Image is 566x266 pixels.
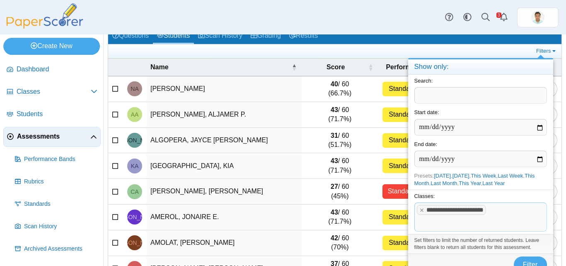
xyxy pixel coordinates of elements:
td: [PERSON_NAME], [PERSON_NAME] [146,179,302,205]
b: 43 [331,209,338,216]
a: This Week [471,173,496,179]
div: Standard Nearly Met [382,210,456,225]
span: Assessments [17,132,90,141]
span: Score [327,63,345,71]
tags: ​ [414,203,547,232]
span: Standards [24,200,97,208]
td: / 60 (71.7%) [302,153,378,179]
a: Archived Assessments [12,239,101,259]
a: Filters [534,47,559,55]
span: Students [17,110,97,119]
td: / 60 (66.7%) [302,76,378,102]
div: Start date: [408,106,553,138]
b: 31 [331,132,338,139]
a: Create New [3,38,100,54]
div: Standard Nearly Met [382,133,456,148]
span: Dashboard [17,65,97,74]
span: Scan History [24,222,97,231]
td: / 60 (51.7%) [302,128,378,154]
td: AMOLAT, [PERSON_NAME] [146,230,302,256]
span: Performance Bands [24,155,97,164]
a: This Month [414,173,535,186]
span: ALJAMER P. ADAM [131,112,139,117]
div: Standard Nearly Met [382,159,456,173]
a: Dashboard [3,60,101,80]
x: remove tag [418,207,426,213]
a: Results [285,29,322,44]
a: Last Month [431,180,457,186]
a: Last Week [498,173,523,179]
div: Standard Nearly Met [382,82,456,96]
span: Presets: , , , , , , , [414,173,535,186]
a: Standards [12,194,101,214]
span: Rubrics [24,178,97,186]
div: Standard Nearly Met [382,236,456,250]
td: ALGOPERA, JAYCE [PERSON_NAME] [146,128,302,154]
td: / 60 (71.7%) [302,102,378,128]
label: Search: [414,78,433,84]
a: Performance Bands [12,149,101,169]
a: Last Year [482,180,505,186]
h4: Show only: [408,59,553,75]
span: adonis maynard pilongo [531,11,544,24]
b: 40 [331,81,338,88]
span: Performance band [386,63,444,71]
div: Standard Nearly Met [382,107,456,122]
div: Set filters to limit the number of returned students. Leave filters blank to return all students ... [408,234,553,254]
td: AMEROL, JONAIRE E. [146,205,302,230]
div: Classes: [408,190,553,234]
span: NORFA G. ABBAS [131,86,138,92]
a: [DATE] [452,173,469,179]
span: Classes [17,87,91,96]
a: PaperScorer [3,23,86,30]
span: Score : Activate to sort [368,59,373,76]
a: Classes [3,82,101,102]
a: Questions [108,29,153,44]
div: Standard Not Yet Met [382,184,456,199]
a: Alerts [495,8,513,27]
span: Name : Activate to invert sorting [292,59,297,76]
td: [PERSON_NAME] [146,76,302,102]
span: JONAIRE E. AMEROL [111,214,158,220]
a: Students [153,29,194,44]
a: Students [3,105,101,124]
span: Name [150,63,169,71]
a: Scan History [194,29,247,44]
span: CATHLYNNE ROSE M. ALVARADO [131,189,138,195]
a: [DATE] [434,173,451,179]
a: Scan History [12,217,101,237]
a: Rubrics [12,172,101,192]
span: JAYCE DAVE B. ALGOPERA [111,137,158,143]
img: PaperScorer [3,3,86,29]
a: Grading [247,29,285,44]
b: 43 [331,157,338,164]
a: Assessments [3,127,101,147]
span: KIA ALICANTE [131,163,139,169]
div: End date: [408,138,553,170]
span: JAMES RAINNER S. AMOLAT [111,240,158,246]
td: [GEOGRAPHIC_DATA], KIA [146,153,302,179]
b: 27 [331,183,338,190]
td: / 60 (70%) [302,230,378,256]
td: [PERSON_NAME], ALJAMER P. [146,102,302,128]
b: 42 [331,234,338,242]
a: This Year [459,180,481,186]
b: 43 [331,106,338,113]
img: ps.qM1w65xjLpOGVUdR [531,11,544,24]
a: ps.qM1w65xjLpOGVUdR [517,7,559,27]
span: Archived Assessments [24,245,97,253]
td: / 60 (71.7%) [302,205,378,230]
td: / 60 (45%) [302,179,378,205]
